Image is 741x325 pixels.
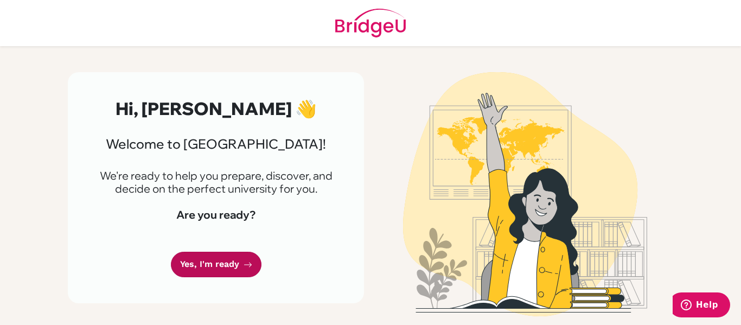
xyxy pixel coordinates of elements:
[94,169,338,195] p: We're ready to help you prepare, discover, and decide on the perfect university for you.
[94,136,338,152] h3: Welcome to [GEOGRAPHIC_DATA]!
[171,252,261,277] a: Yes, I'm ready
[94,98,338,119] h2: Hi, [PERSON_NAME] 👋
[673,292,730,320] iframe: Opens a widget where you can find more information
[94,208,338,221] h4: Are you ready?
